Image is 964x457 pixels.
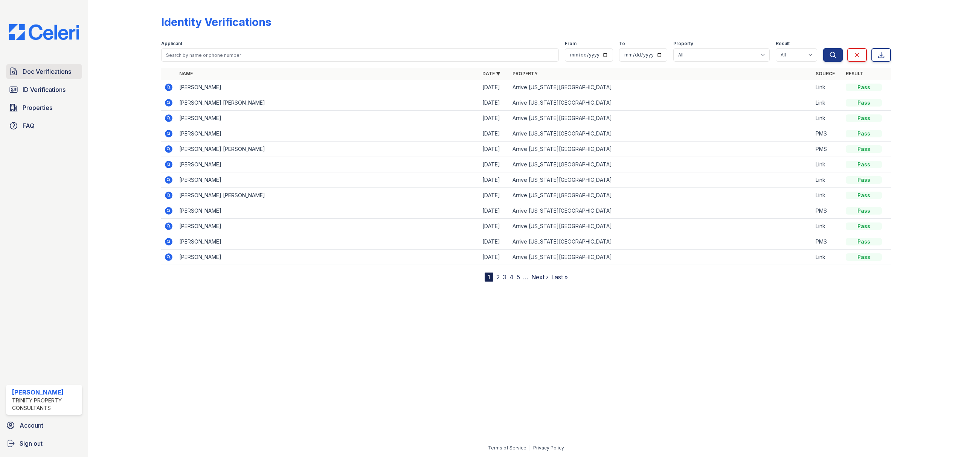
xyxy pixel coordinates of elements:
td: Link [813,95,843,111]
td: [DATE] [479,80,509,95]
span: ID Verifications [23,85,66,94]
div: Pass [846,176,882,184]
a: Source [816,71,835,76]
a: Date ▼ [482,71,500,76]
a: 5 [517,273,520,281]
td: [PERSON_NAME] [176,172,479,188]
td: [DATE] [479,111,509,126]
img: CE_Logo_Blue-a8612792a0a2168367f1c8372b55b34899dd931a85d93a1a3d3e32e68fde9ad4.png [3,24,85,40]
span: Sign out [20,439,43,448]
td: Link [813,111,843,126]
td: [PERSON_NAME] [176,219,479,234]
a: Property [513,71,538,76]
td: PMS [813,142,843,157]
span: Properties [23,103,52,112]
td: [DATE] [479,219,509,234]
td: Arrive [US_STATE][GEOGRAPHIC_DATA] [509,157,813,172]
td: [DATE] [479,142,509,157]
div: Pass [846,145,882,153]
div: Pass [846,238,882,245]
div: Pass [846,130,882,137]
a: Next › [531,273,548,281]
td: Arrive [US_STATE][GEOGRAPHIC_DATA] [509,142,813,157]
td: Arrive [US_STATE][GEOGRAPHIC_DATA] [509,172,813,188]
td: [PERSON_NAME] [176,250,479,265]
div: Pass [846,192,882,199]
td: [DATE] [479,126,509,142]
a: Privacy Policy [533,445,564,451]
td: [DATE] [479,250,509,265]
label: Result [776,41,790,47]
td: [PERSON_NAME] [176,234,479,250]
td: PMS [813,234,843,250]
span: Doc Verifications [23,67,71,76]
div: Pass [846,222,882,230]
a: Terms of Service [488,445,526,451]
span: Account [20,421,43,430]
input: Search by name or phone number [161,48,559,62]
td: Arrive [US_STATE][GEOGRAPHIC_DATA] [509,95,813,111]
td: Arrive [US_STATE][GEOGRAPHIC_DATA] [509,250,813,265]
div: | [529,445,531,451]
td: [DATE] [479,234,509,250]
a: Result [846,71,863,76]
td: Arrive [US_STATE][GEOGRAPHIC_DATA] [509,80,813,95]
span: FAQ [23,121,35,130]
a: ID Verifications [6,82,82,97]
td: Link [813,80,843,95]
div: Pass [846,84,882,91]
div: Identity Verifications [161,15,271,29]
td: [DATE] [479,203,509,219]
td: Arrive [US_STATE][GEOGRAPHIC_DATA] [509,234,813,250]
td: Link [813,188,843,203]
a: Sign out [3,436,85,451]
div: [PERSON_NAME] [12,388,79,397]
div: Pass [846,253,882,261]
td: [DATE] [479,188,509,203]
label: Applicant [161,41,182,47]
div: Trinity Property Consultants [12,397,79,412]
td: [PERSON_NAME] [PERSON_NAME] [176,142,479,157]
span: … [523,273,528,282]
a: Account [3,418,85,433]
td: Arrive [US_STATE][GEOGRAPHIC_DATA] [509,126,813,142]
div: 1 [485,273,493,282]
td: [DATE] [479,172,509,188]
td: Arrive [US_STATE][GEOGRAPHIC_DATA] [509,188,813,203]
td: Arrive [US_STATE][GEOGRAPHIC_DATA] [509,111,813,126]
div: Pass [846,207,882,215]
a: Properties [6,100,82,115]
a: FAQ [6,118,82,133]
td: [DATE] [479,95,509,111]
td: [PERSON_NAME] [176,157,479,172]
td: [PERSON_NAME] [176,111,479,126]
td: Link [813,172,843,188]
td: Link [813,157,843,172]
td: Arrive [US_STATE][GEOGRAPHIC_DATA] [509,219,813,234]
a: 3 [503,273,506,281]
td: PMS [813,203,843,219]
td: [PERSON_NAME] [PERSON_NAME] [176,95,479,111]
td: Link [813,250,843,265]
td: PMS [813,126,843,142]
td: [PERSON_NAME] [176,80,479,95]
a: 4 [509,273,514,281]
label: From [565,41,577,47]
div: Pass [846,114,882,122]
a: Doc Verifications [6,64,82,79]
td: [DATE] [479,157,509,172]
td: [PERSON_NAME] [176,203,479,219]
div: Pass [846,161,882,168]
td: Arrive [US_STATE][GEOGRAPHIC_DATA] [509,203,813,219]
a: 2 [496,273,500,281]
label: To [619,41,625,47]
a: Last » [551,273,568,281]
div: Pass [846,99,882,107]
td: [PERSON_NAME] [176,126,479,142]
td: [PERSON_NAME] [PERSON_NAME] [176,188,479,203]
a: Name [179,71,193,76]
td: Link [813,219,843,234]
label: Property [673,41,693,47]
